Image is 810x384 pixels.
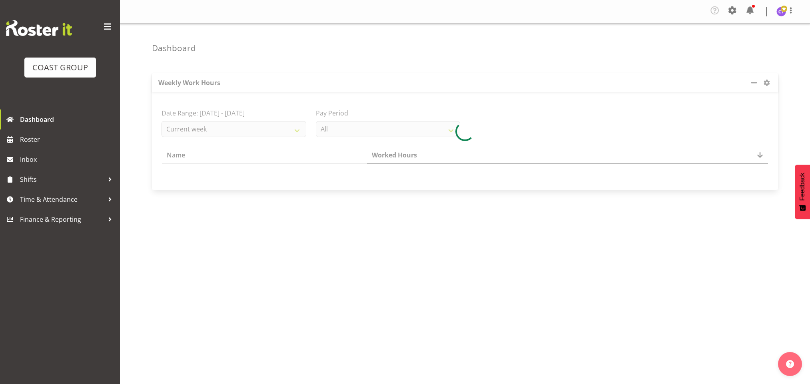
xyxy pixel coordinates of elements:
[20,113,116,125] span: Dashboard
[20,173,104,185] span: Shifts
[6,20,72,36] img: Rosterit website logo
[20,193,104,205] span: Time & Attendance
[20,153,116,165] span: Inbox
[795,165,810,219] button: Feedback - Show survey
[152,44,196,53] h4: Dashboard
[20,213,104,225] span: Finance & Reporting
[799,173,806,201] span: Feedback
[786,360,794,368] img: help-xxl-2.png
[32,62,88,74] div: COAST GROUP
[20,133,116,145] span: Roster
[776,7,786,16] img: chanel-toleafoa1187.jpg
